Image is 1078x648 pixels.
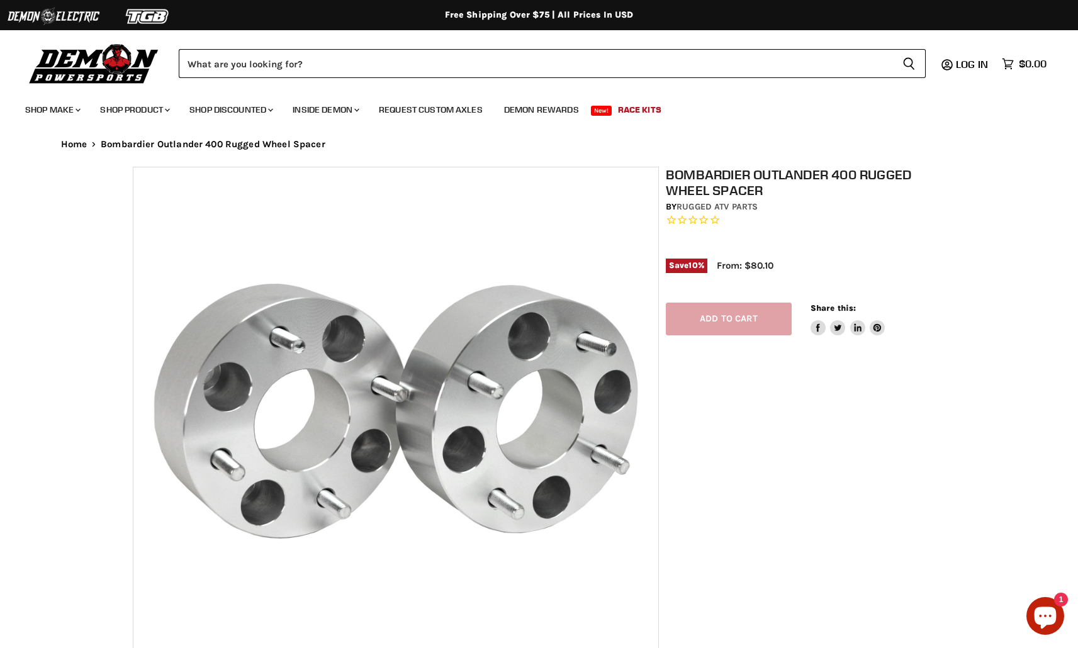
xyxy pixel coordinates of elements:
span: $0.00 [1019,58,1047,70]
img: TGB Logo 2 [101,4,195,28]
span: Bombardier Outlander 400 Rugged Wheel Spacer [101,139,325,150]
form: Product [179,49,926,78]
a: Request Custom Axles [369,97,492,123]
img: Demon Electric Logo 2 [6,4,101,28]
a: Shop Make [16,97,88,123]
ul: Main menu [16,92,1043,123]
h1: Bombardier Outlander 400 Rugged Wheel Spacer [666,167,953,198]
a: Shop Product [91,97,177,123]
span: New! [591,106,612,116]
img: Demon Powersports [25,41,163,86]
div: Free Shipping Over $75 | All Prices In USD [36,9,1043,21]
nav: Breadcrumbs [36,139,1043,150]
a: Log in [950,59,996,70]
input: Search [179,49,892,78]
span: From: $80.10 [717,260,773,271]
a: Demon Rewards [495,97,588,123]
a: Race Kits [609,97,671,123]
span: Rated 0.0 out of 5 stars 0 reviews [666,214,953,227]
a: Rugged ATV Parts [677,201,758,212]
div: by [666,200,953,214]
a: Shop Discounted [180,97,281,123]
button: Search [892,49,926,78]
span: Save % [666,259,707,272]
a: Home [61,139,87,150]
a: $0.00 [996,55,1053,73]
inbox-online-store-chat: Shopify online store chat [1023,597,1068,638]
span: Share this: [811,303,856,313]
span: 10 [688,260,697,270]
span: Log in [956,58,988,70]
a: Inside Demon [283,97,367,123]
aside: Share this: [811,303,885,336]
